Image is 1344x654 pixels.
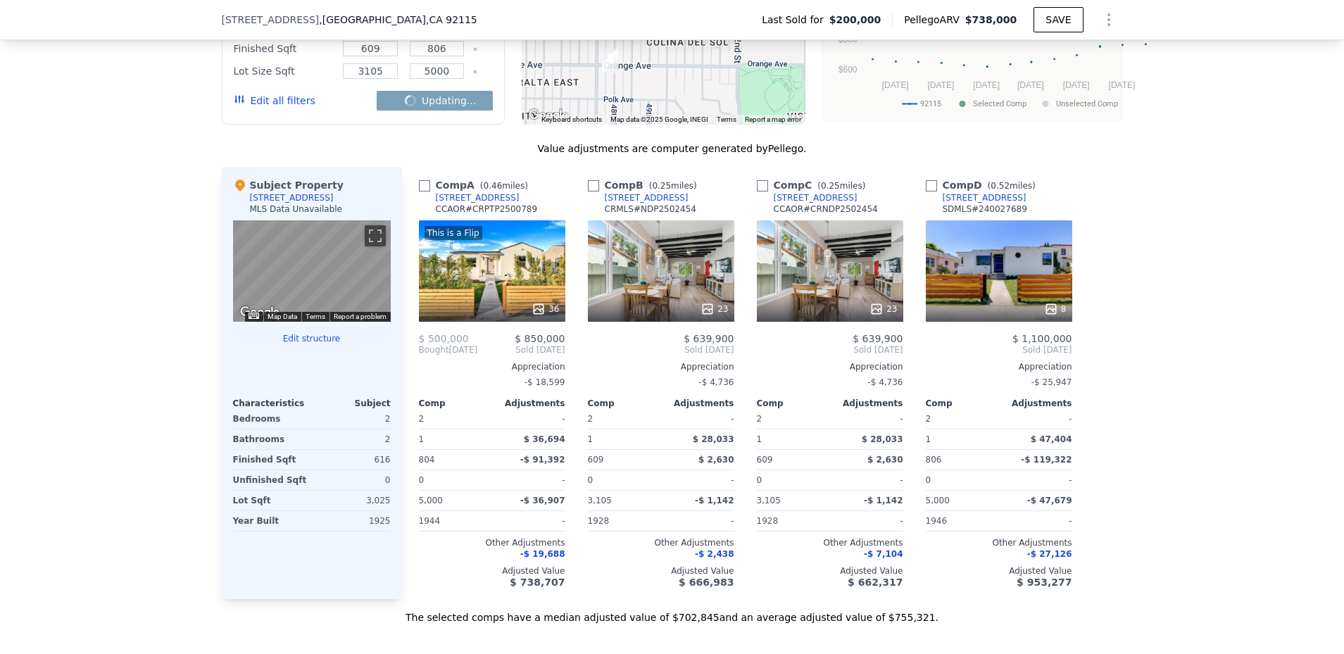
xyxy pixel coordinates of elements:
[588,414,594,424] span: 2
[757,565,903,577] div: Adjusted Value
[250,203,343,215] div: MLS Data Unavailable
[525,106,572,125] a: Open this area in Google Maps (opens a new window)
[679,577,734,588] span: $ 666,983
[943,192,1026,203] div: [STREET_ADDRESS]
[926,344,1072,356] span: Sold [DATE]
[588,178,703,192] div: Comp B
[377,91,493,111] button: Updating...
[315,491,391,510] div: 3,025
[867,455,903,465] span: $ 2,630
[882,80,909,90] text: [DATE]
[419,178,534,192] div: Comp A
[1108,80,1135,90] text: [DATE]
[306,313,325,320] a: Terms
[757,537,903,548] div: Other Adjustments
[927,80,954,90] text: [DATE]
[588,429,658,449] div: 1
[222,599,1123,624] div: The selected comps have a median adjusted value of $702,845 and an average adjusted value of $755...
[757,475,762,485] span: 0
[520,455,565,465] span: -$ 91,392
[237,303,283,322] img: Google
[419,496,443,505] span: 5,000
[757,398,830,409] div: Comp
[926,178,1041,192] div: Comp D
[999,398,1072,409] div: Adjustments
[1044,302,1067,316] div: 8
[588,537,734,548] div: Other Adjustments
[541,115,602,125] button: Keyboard shortcuts
[684,333,734,344] span: $ 639,900
[926,455,942,465] span: 806
[664,470,734,490] div: -
[515,333,565,344] span: $ 850,000
[484,181,503,191] span: 0.46
[233,450,309,470] div: Finished Sqft
[475,181,534,191] span: ( miles)
[312,398,391,409] div: Subject
[757,361,903,372] div: Appreciation
[926,496,950,505] span: 5,000
[315,511,391,531] div: 1925
[926,398,999,409] div: Comp
[757,192,858,203] a: [STREET_ADDRESS]
[757,178,872,192] div: Comp C
[965,14,1017,25] span: $738,000
[365,225,386,246] button: Toggle fullscreen view
[532,302,559,316] div: 36
[495,470,565,490] div: -
[436,192,520,203] div: [STREET_ADDRESS]
[233,178,344,192] div: Subject Property
[853,333,903,344] span: $ 639,900
[833,409,903,429] div: -
[510,577,565,588] span: $ 738,707
[419,344,449,356] span: Bought
[848,577,903,588] span: $ 662,317
[833,511,903,531] div: -
[419,565,565,577] div: Adjusted Value
[695,496,734,505] span: -$ 1,142
[520,496,565,505] span: -$ 36,907
[1017,577,1072,588] span: $ 953,277
[319,13,477,27] span: , [GEOGRAPHIC_DATA]
[222,13,320,27] span: [STREET_ADDRESS]
[233,220,391,322] div: Map
[419,333,469,344] span: $ 500,000
[864,496,903,505] span: -$ 1,142
[1002,511,1072,531] div: -
[1027,496,1072,505] span: -$ 47,679
[603,50,618,74] div: 4182 48th St
[315,429,391,449] div: 2
[774,203,878,215] div: CCAOR # CRNDP2502454
[425,226,482,240] div: This is a Flip
[926,565,1072,577] div: Adjusted Value
[862,434,903,444] span: $ 28,033
[757,344,903,356] span: Sold [DATE]
[991,181,1010,191] span: 0.52
[821,181,840,191] span: 0.25
[926,361,1072,372] div: Appreciation
[524,434,565,444] span: $ 36,694
[920,99,941,108] text: 92115
[233,398,312,409] div: Characteristics
[693,434,734,444] span: $ 28,033
[419,511,489,531] div: 1944
[973,99,1026,108] text: Selected Comp
[698,455,734,465] span: $ 2,630
[867,377,903,387] span: -$ 4,736
[525,106,572,125] img: Google
[812,181,871,191] span: ( miles)
[605,192,689,203] div: [STREET_ADDRESS]
[250,192,334,203] div: [STREET_ADDRESS]
[1012,333,1072,344] span: $ 1,100,000
[419,414,425,424] span: 2
[315,450,391,470] div: 616
[1021,455,1072,465] span: -$ 119,322
[426,14,477,25] span: , CA 92115
[1063,80,1090,90] text: [DATE]
[762,13,829,27] span: Last Sold for
[602,49,617,73] div: 4182 48th Street
[864,549,903,559] span: -$ 7,104
[419,192,520,203] a: [STREET_ADDRESS]
[588,565,734,577] div: Adjusted Value
[757,429,827,449] div: 1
